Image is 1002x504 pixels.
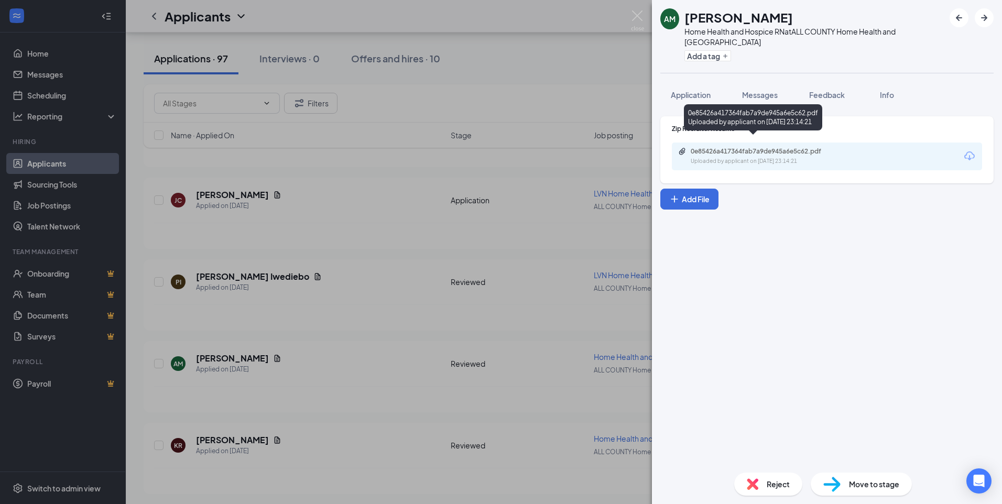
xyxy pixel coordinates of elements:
[950,8,968,27] button: ArrowLeftNew
[671,90,711,100] span: Application
[672,124,982,133] div: Zip Recruiter Resume
[691,147,837,156] div: 0e85426a417364fab7a9de945a6e5c62.pdf
[691,157,848,166] div: Uploaded by applicant on [DATE] 23:14:21
[975,8,994,27] button: ArrowRight
[849,478,899,490] span: Move to stage
[678,147,848,166] a: Paperclip0e85426a417364fab7a9de945a6e5c62.pdfUploaded by applicant on [DATE] 23:14:21
[742,90,778,100] span: Messages
[966,468,992,494] div: Open Intercom Messenger
[684,8,793,26] h1: [PERSON_NAME]
[809,90,845,100] span: Feedback
[684,50,731,61] button: PlusAdd a tag
[953,12,965,24] svg: ArrowLeftNew
[722,53,728,59] svg: Plus
[678,147,687,156] svg: Paperclip
[978,12,990,24] svg: ArrowRight
[684,104,822,130] div: 0e85426a417364fab7a9de945a6e5c62.pdf Uploaded by applicant on [DATE] 23:14:21
[880,90,894,100] span: Info
[660,189,718,210] button: Add FilePlus
[669,194,680,204] svg: Plus
[684,26,944,47] div: Home Health and Hospice RN at ALL COUNTY Home Health and [GEOGRAPHIC_DATA]
[963,150,976,162] svg: Download
[664,14,676,24] div: AM
[767,478,790,490] span: Reject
